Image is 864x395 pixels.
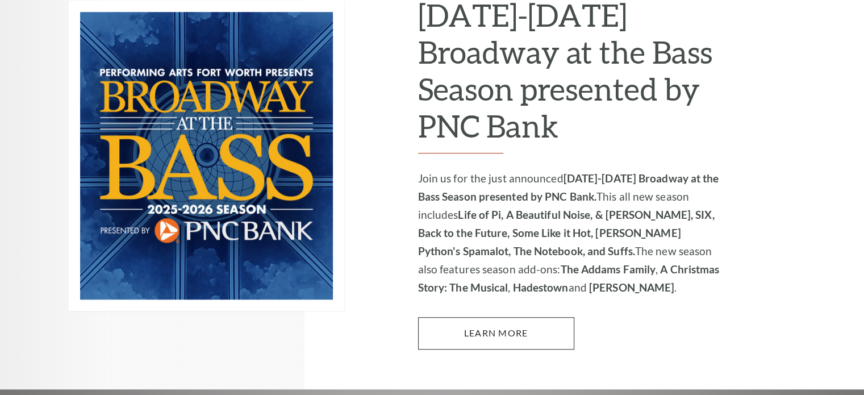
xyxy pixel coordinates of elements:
p: Join us for the just announced This all new season includes The new season also features season a... [418,169,722,297]
strong: A Christmas Story: The Musical [418,263,720,294]
a: Learn More [418,317,574,349]
strong: Life of Pi, A Beautiful Noise, & [PERSON_NAME], SIX, Back to the Future, Some Like it Hot, [PERSO... [418,208,715,257]
strong: [DATE]-[DATE] Broadway at the Bass Season presented by PNC Bank. [418,172,719,203]
strong: Hadestown [513,281,569,294]
strong: [PERSON_NAME] [589,281,674,294]
strong: The Addams Family [560,263,656,276]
